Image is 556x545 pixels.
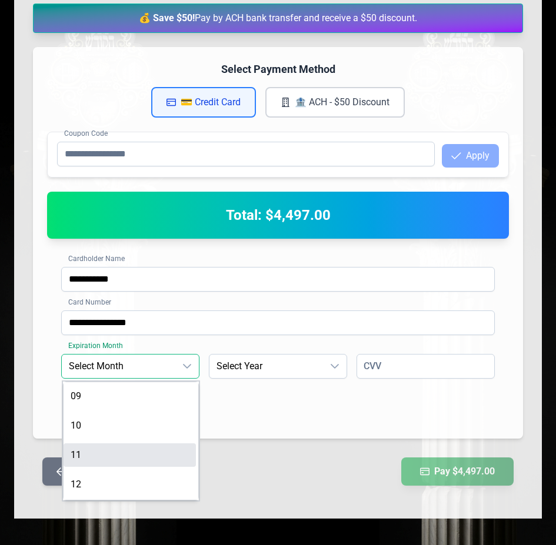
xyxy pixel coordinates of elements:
[265,87,405,118] button: 🏦 ACH - $50 Discount
[151,87,256,118] button: 💳 Credit Card
[71,420,81,431] span: 10
[71,390,81,402] span: 09
[42,457,105,486] button: Back
[64,443,196,467] li: 11
[33,4,523,33] div: Pay by ACH bank transfer and receive a $50 discount.
[209,355,323,378] span: Select Year
[175,355,199,378] div: dropdown trigger
[64,473,196,496] li: 12
[62,355,175,378] span: Select Month
[323,355,347,378] div: dropdown trigger
[139,12,195,24] strong: 💰 Save $50!
[64,384,196,408] li: 09
[401,457,514,486] button: Pay $4,497.00
[71,449,81,460] span: 11
[61,206,495,225] h2: Total: $4,497.00
[64,414,196,437] li: 10
[71,479,81,490] span: 12
[442,144,499,168] button: Apply
[47,61,509,78] h4: Select Payment Method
